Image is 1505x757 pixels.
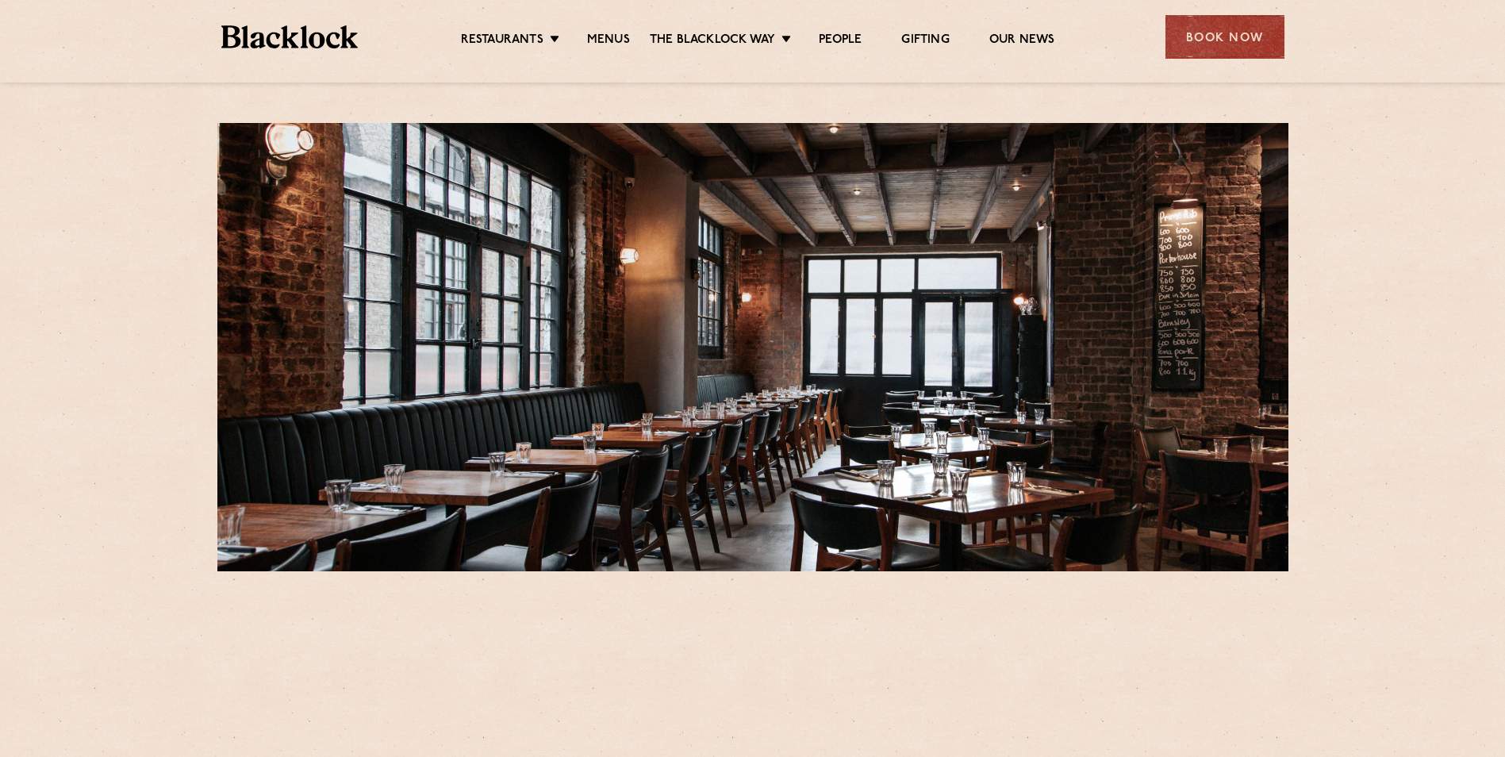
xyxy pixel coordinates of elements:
div: Book Now [1165,15,1284,59]
a: Our News [989,33,1055,50]
a: Menus [587,33,630,50]
a: People [819,33,862,50]
a: Gifting [901,33,949,50]
a: The Blacklock Way [650,33,775,50]
a: Restaurants [461,33,543,50]
img: BL_Textured_Logo-footer-cropped.svg [221,25,359,48]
